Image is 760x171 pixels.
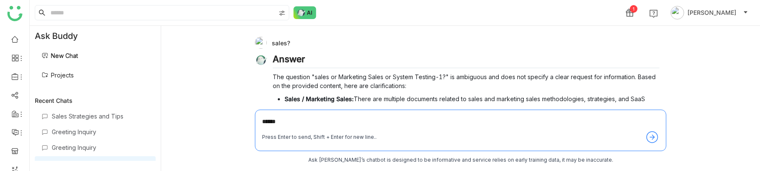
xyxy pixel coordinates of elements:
[262,133,377,141] div: Press Enter to send, Shift + Enter for new line..
[52,128,149,135] div: Greeting Inquiry
[255,37,659,49] div: sales?
[52,144,149,151] div: Greeting Inquiry
[52,160,149,167] div: Sales Inquiry
[273,72,659,90] p: The question "sales or Marketing Sales or System Testing-1?" is ambiguous and does not specify a ...
[30,26,161,46] div: Ask Buddy
[42,72,74,79] a: Projects
[35,97,156,104] div: Recent Chats
[669,6,750,19] button: [PERSON_NAME]
[285,95,354,102] strong: Sales / Marketing Sales:
[649,9,658,18] img: help.svg
[255,156,666,164] div: Ask [PERSON_NAME]’s chatbot is designed to be informative and service relies on early training da...
[52,113,149,120] div: Sales Strategies and Tips
[293,6,316,19] img: ask-buddy-normal.svg
[279,10,285,17] img: search-type.svg
[7,6,22,21] img: logo
[255,37,267,49] img: 684a9b3fde261c4b36a3d19f
[42,52,78,59] a: New Chat
[630,5,637,13] div: 1
[687,8,736,17] span: [PERSON_NAME]
[273,54,659,68] h2: Answer
[671,6,684,19] img: avatar
[285,94,659,112] p: There are multiple documents related to sales and marketing sales methodologies, strategies, and ...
